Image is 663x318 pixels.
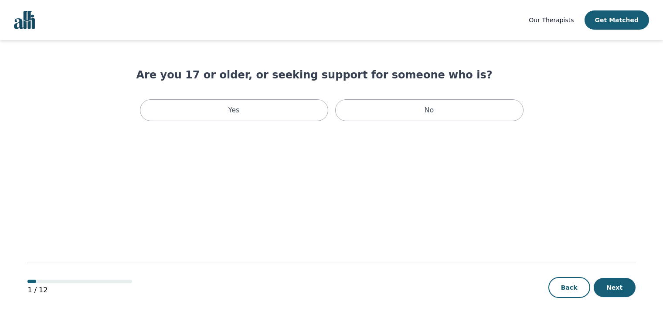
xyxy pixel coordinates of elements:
[425,105,434,115] p: No
[529,17,574,24] span: Our Therapists
[585,10,649,30] button: Get Matched
[594,278,636,297] button: Next
[14,11,35,29] img: alli logo
[529,15,574,25] a: Our Therapists
[228,105,240,115] p: Yes
[27,285,132,295] p: 1 / 12
[136,68,527,82] h1: Are you 17 or older, or seeking support for someone who is?
[548,277,590,298] button: Back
